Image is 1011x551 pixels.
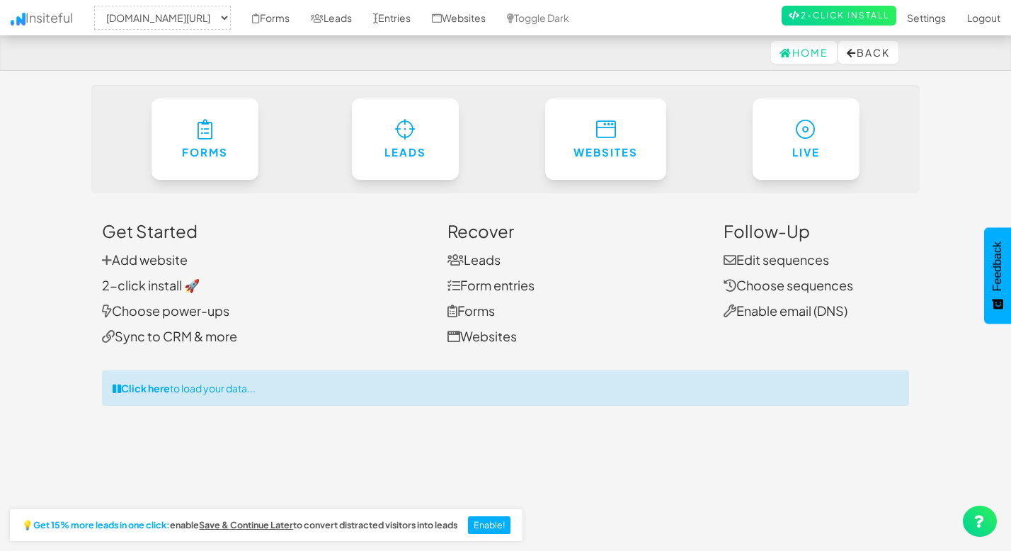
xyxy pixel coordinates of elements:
a: Sync to CRM & more [102,328,237,344]
span: Feedback [991,242,1004,291]
button: Feedback - Show survey [984,227,1011,324]
a: Leads [447,251,501,268]
h6: Websites [573,147,638,159]
strong: Click here [121,382,170,394]
a: Choose power-ups [102,302,229,319]
h6: Leads [380,147,431,159]
a: Save & Continue Later [199,521,293,530]
h6: Live [781,147,832,159]
a: Add website [102,251,188,268]
h2: 💡 enable to convert distracted visitors into leads [22,521,457,530]
a: 2-click install 🚀 [102,277,200,293]
a: Home [771,41,837,64]
strong: Get 15% more leads in one click: [33,521,170,530]
a: Leads [352,98,459,180]
img: icon.png [11,13,25,25]
a: Websites [545,98,666,180]
h6: Forms [180,147,231,159]
a: Websites [447,328,517,344]
a: Form entries [447,277,535,293]
a: Live [753,98,860,180]
h3: Follow-Up [724,222,910,240]
h3: Recover [447,222,702,240]
a: Edit sequences [724,251,829,268]
h3: Get Started [102,222,426,240]
a: Forms [152,98,259,180]
a: Forms [447,302,495,319]
a: Enable email (DNS) [724,302,847,319]
div: to load your data... [102,370,909,406]
button: Enable! [468,516,511,535]
a: Choose sequences [724,277,853,293]
a: 2-Click Install [782,6,896,25]
u: Save & Continue Later [199,519,293,530]
button: Back [838,41,898,64]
